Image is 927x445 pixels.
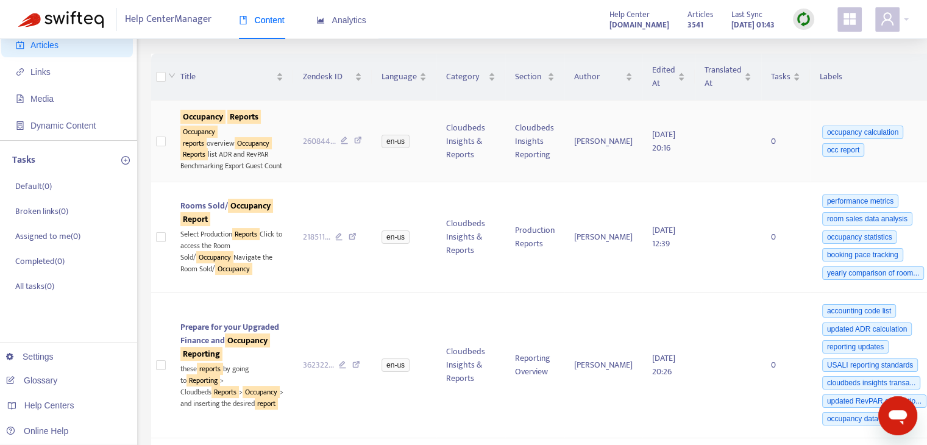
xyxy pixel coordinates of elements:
p: Completed ( 0 ) [15,255,65,268]
strong: [DATE] 01:43 [731,18,775,32]
p: All tasks ( 0 ) [15,280,54,293]
strong: 3541 [687,18,703,32]
span: yearly comparison of room... [822,266,924,280]
td: [PERSON_NAME] [564,182,642,293]
span: Articles [30,40,59,50]
sqkw: reports [197,363,223,375]
span: room sales data analysis [822,212,912,226]
td: [PERSON_NAME] [564,101,642,182]
td: 0 [761,101,810,182]
span: down [168,72,176,79]
p: Tasks [12,153,35,168]
span: 362322 ... [303,358,334,372]
span: Edited At [652,63,675,90]
span: plus-circle [121,156,130,165]
span: Language [382,70,417,84]
th: Section [505,54,564,101]
span: Author [574,70,623,84]
span: occupancy calculation [822,126,903,139]
sqkw: Occupancy [243,386,280,398]
span: accounting code list [822,304,896,318]
th: Edited At [642,54,695,101]
span: occ report [822,143,864,157]
div: Select Production Click to access the Room Sold/ Navigate the Room Sold/ [180,226,283,274]
sqkw: Occupancy [180,110,226,124]
sqkw: report [255,397,278,410]
sqkw: Reports [180,148,208,160]
sqkw: Occupancy [235,137,272,149]
span: USALI reporting standards [822,358,918,372]
a: Glossary [6,376,57,385]
td: Reporting Overview [505,293,564,439]
sqkw: reports [180,137,207,149]
span: Translated At [705,63,742,90]
span: Analytics [316,15,366,25]
sqkw: Occupancy [215,263,252,275]
span: Help Centers [24,400,74,410]
span: + Add filter [163,27,205,42]
sqkw: Reports [232,228,260,240]
span: 260844 ... [303,135,336,148]
span: [DATE] 20:26 [652,351,675,379]
iframe: Botón para iniciar la ventana de mensajería [878,396,917,435]
td: Production Reports [505,182,564,293]
sqkw: Report [180,212,210,226]
a: Online Help [6,426,68,436]
span: Zendesk ID [303,70,353,84]
span: 218511 ... [303,230,330,244]
span: area-chart [316,16,325,24]
span: user [880,12,895,26]
td: Cloudbeds Insights & Reports [436,293,505,439]
span: book [239,16,247,24]
td: 0 [761,293,810,439]
span: link [16,68,24,76]
span: updated ADR calculation [822,322,912,336]
p: Default ( 0 ) [15,180,52,193]
span: Links [30,67,51,77]
td: Cloudbeds Insights & Reports [436,182,505,293]
span: en-us [382,230,410,244]
sqkw: Reporting [186,374,220,386]
span: Prepare for your Upgraded Finance and [180,320,279,361]
span: Content [239,15,285,25]
th: Title [171,54,293,101]
sqkw: Occupancy [228,199,273,213]
span: Help Center Manager [125,8,211,31]
p: Assigned to me ( 0 ) [15,230,80,243]
span: occupancy data changes [822,412,913,425]
span: Category [446,70,486,84]
span: Title [180,70,274,84]
span: appstore [842,12,857,26]
sqkw: Occupancy [225,333,270,347]
span: Dynamic Content [30,121,96,130]
div: overview list ADR and RevPAR Benchmarking Export Guest Count [180,124,283,172]
th: Tasks [761,54,810,101]
span: account-book [16,41,24,49]
span: container [16,121,24,130]
img: Swifteq [18,11,104,28]
span: Rooms Sold/ [180,199,273,226]
sqkw: Reports [227,110,261,124]
span: Tasks [771,70,790,84]
span: Help Center [609,8,650,21]
div: these by going to > Cloudbeds > > and inserting the desired [180,361,283,409]
span: performance metrics [822,194,898,208]
th: Zendesk ID [293,54,372,101]
span: Last Sync [731,8,762,21]
span: booking pace tracking [822,248,903,262]
th: Translated At [695,54,761,101]
span: cloudbeds insights transa... [822,376,920,390]
span: file-image [16,94,24,103]
span: Media [30,94,54,104]
sqkw: Occupancy [196,251,233,263]
sqkw: Reports [211,386,239,398]
td: [PERSON_NAME] [564,293,642,439]
td: Cloudbeds Insights & Reports [436,101,505,182]
span: [DATE] 20:16 [652,127,675,155]
th: Author [564,54,642,101]
th: Language [372,54,436,101]
span: reporting updates [822,340,889,354]
span: occupancy statistics [822,230,897,244]
span: en-us [382,358,410,372]
sqkw: Occupancy [180,126,218,138]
